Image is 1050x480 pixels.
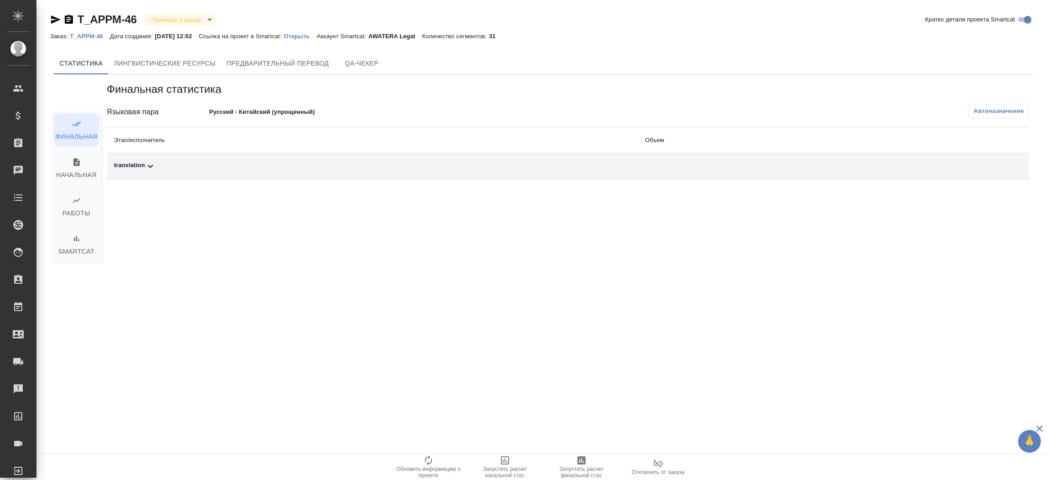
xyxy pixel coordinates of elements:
div: Toggle Row Expanded [114,161,630,172]
p: AWATERA Legal [368,33,422,40]
div: Привязан к заказу [144,14,215,26]
span: Лингвистические ресурсы [114,58,216,69]
p: Заказ: [50,33,70,40]
span: Cтатистика [59,58,103,69]
p: Количество сегментов: [422,33,489,40]
p: Ссылка на проект в Smartcat: [199,33,283,40]
p: Аккаунт Smartcat: [317,33,368,40]
a: Открыть [284,32,317,40]
button: Скопировать ссылку [63,14,74,25]
span: Начальная [59,158,94,181]
span: 🙏 [1022,432,1037,451]
a: T_APPM-46 [70,32,110,40]
p: T_APPM-46 [70,33,110,40]
span: QA-чекер [340,58,384,69]
button: Привязан к заказу [149,16,204,24]
a: T_APPM-46 [77,13,137,26]
span: Предварительный перевод [226,58,329,69]
th: Этап/исполнитель [107,128,638,153]
button: Автоназначение [968,104,1029,118]
span: Работы [59,196,94,219]
p: 31 [489,33,503,40]
th: Объем [638,128,911,153]
p: Дата создания: [110,33,154,40]
span: Автоназначение [973,107,1024,116]
button: 🙏 [1018,430,1041,453]
p: Открыть [284,33,317,40]
p: [DATE] 12:02 [155,33,199,40]
h5: Финальная статистика [107,82,1029,97]
span: Финальная [59,119,94,143]
div: Языковая пара [107,107,209,117]
button: Скопировать ссылку для ЯМессенджера [50,14,61,25]
span: Кратко детали проекта Smartcat [925,15,1015,24]
span: Smartcat [59,234,94,257]
p: Русский - Китайский (упрощенный) [209,107,414,117]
